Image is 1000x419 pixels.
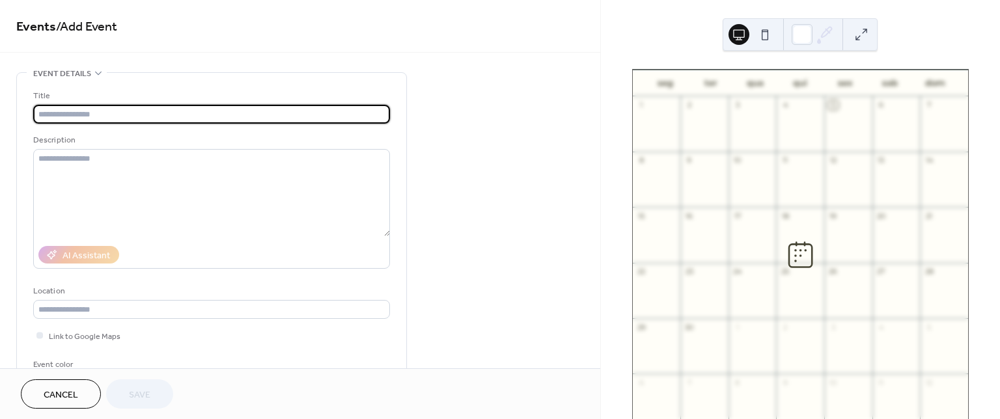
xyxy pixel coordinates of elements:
div: 4 [876,322,886,332]
div: 11 [780,155,790,165]
div: 6 [876,100,886,110]
div: 27 [876,267,886,277]
div: 16 [684,211,694,221]
div: 11 [876,377,886,387]
div: qui [778,70,823,96]
div: 2 [684,100,694,110]
div: 29 [637,322,646,332]
div: 14 [924,155,934,165]
div: 25 [780,267,790,277]
button: Cancel [21,379,101,409]
div: 28 [924,267,934,277]
span: Cancel [44,388,78,402]
div: 8 [637,155,646,165]
div: 30 [684,322,694,332]
div: 3 [732,100,742,110]
div: Event color [33,358,131,372]
div: 12 [924,377,934,387]
div: qua [733,70,778,96]
span: Event details [33,67,91,81]
div: 10 [732,155,742,165]
div: 13 [876,155,886,165]
div: 6 [637,377,646,387]
div: 17 [732,211,742,221]
div: 9 [684,155,694,165]
div: 19 [828,211,838,221]
div: 18 [780,211,790,221]
div: 2 [780,322,790,332]
div: Title [33,89,387,103]
div: 5 [924,322,934,332]
div: sab [868,70,913,96]
div: 9 [780,377,790,387]
div: 10 [828,377,838,387]
div: dom [913,70,958,96]
div: 8 [732,377,742,387]
div: seg [643,70,688,96]
div: 4 [780,100,790,110]
div: 7 [684,377,694,387]
span: / Add Event [56,14,117,40]
div: Description [33,133,387,147]
div: ter [688,70,733,96]
div: 7 [924,100,934,110]
div: 12 [828,155,838,165]
div: 3 [828,322,838,332]
div: sex [823,70,868,96]
div: 22 [637,267,646,277]
div: 24 [732,267,742,277]
span: Link to Google Maps [49,330,120,344]
a: Events [16,14,56,40]
div: 21 [924,211,934,221]
div: 23 [684,267,694,277]
div: 15 [637,211,646,221]
div: 5 [828,100,838,110]
div: Location [33,284,387,298]
div: 20 [876,211,886,221]
div: 1 [732,322,742,332]
div: 1 [637,100,646,110]
div: 26 [828,267,838,277]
